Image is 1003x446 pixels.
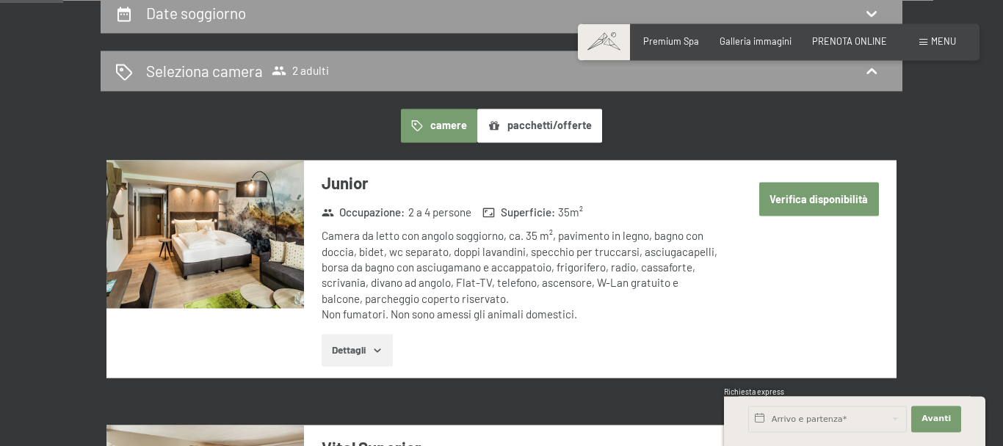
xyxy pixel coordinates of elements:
[558,205,583,220] span: 35 m²
[272,63,329,78] span: 2 adulti
[921,413,951,425] span: Avanti
[911,406,961,432] button: Avanti
[720,35,792,47] a: Galleria immagini
[643,35,699,47] a: Premium Spa
[146,4,246,22] h2: Date soggiorno
[408,205,471,220] span: 2 a 4 persone
[106,160,304,308] img: mss_renderimg.php
[477,109,602,142] button: pacchetti/offerte
[401,109,477,142] button: camere
[931,35,956,47] span: Menu
[322,205,405,220] strong: Occupazione :
[759,182,879,216] button: Verifica disponibilità
[322,172,719,194] h3: Junior
[482,205,555,220] strong: Superficie :
[322,228,719,322] div: Camera da letto con angolo soggiorno, ca. 35 m², pavimento in legno, bagno con doccia, bidet, wc ...
[812,35,887,47] a: PRENOTA ONLINE
[724,387,784,396] span: Richiesta express
[322,334,393,366] button: Dettagli
[146,60,263,81] h2: Seleziona camera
